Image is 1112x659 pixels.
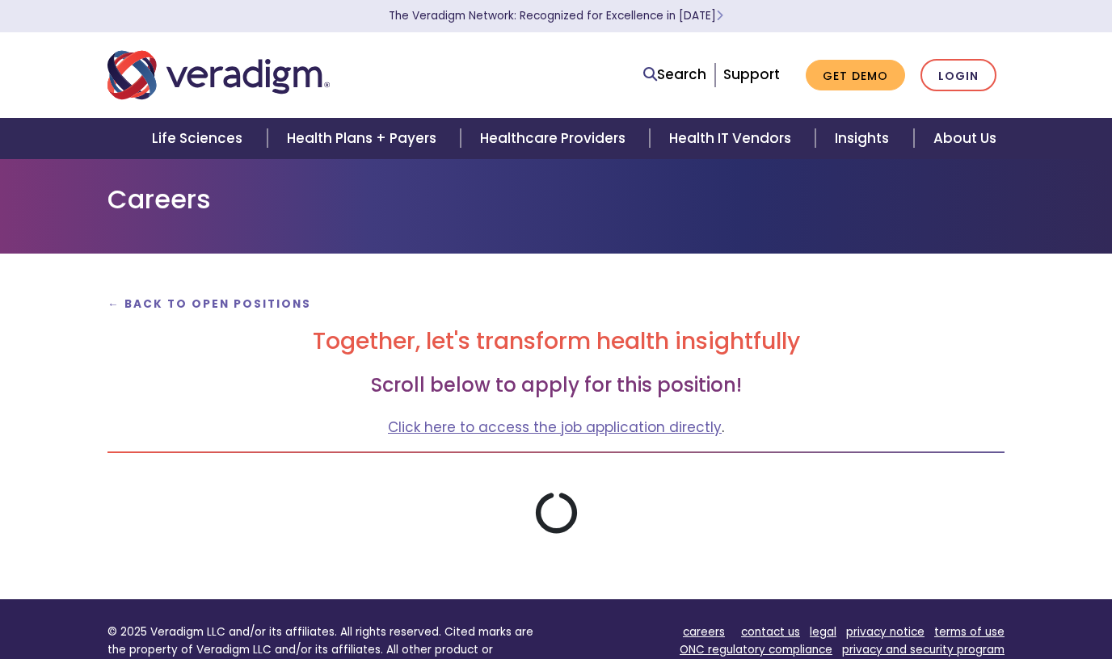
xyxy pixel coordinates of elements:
a: ONC regulatory compliance [680,642,832,657]
h3: Scroll below to apply for this position! [107,374,1005,397]
img: Veradigm logo [107,48,330,102]
a: ← Back to Open Positions [107,296,311,312]
a: Life Sciences [133,118,267,159]
a: terms of use [934,624,1005,640]
a: privacy and security program [842,642,1005,657]
h1: Careers [107,184,1005,215]
a: Support [723,65,780,84]
a: privacy notice [846,624,925,640]
p: . [107,417,1005,439]
a: Login [920,59,996,92]
a: Get Demo [806,60,905,91]
a: legal [810,624,836,640]
a: Search [643,64,706,86]
a: Health Plans + Payers [267,118,461,159]
a: Health IT Vendors [650,118,815,159]
a: Insights [815,118,913,159]
a: Healthcare Providers [461,118,650,159]
h2: Together, let's transform health insightfully [107,328,1005,355]
a: About Us [914,118,1016,159]
a: Click here to access the job application directly [388,418,722,437]
a: The Veradigm Network: Recognized for Excellence in [DATE]Learn More [389,8,723,23]
span: Learn More [716,8,723,23]
a: contact us [741,624,800,640]
a: careers [683,624,725,640]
